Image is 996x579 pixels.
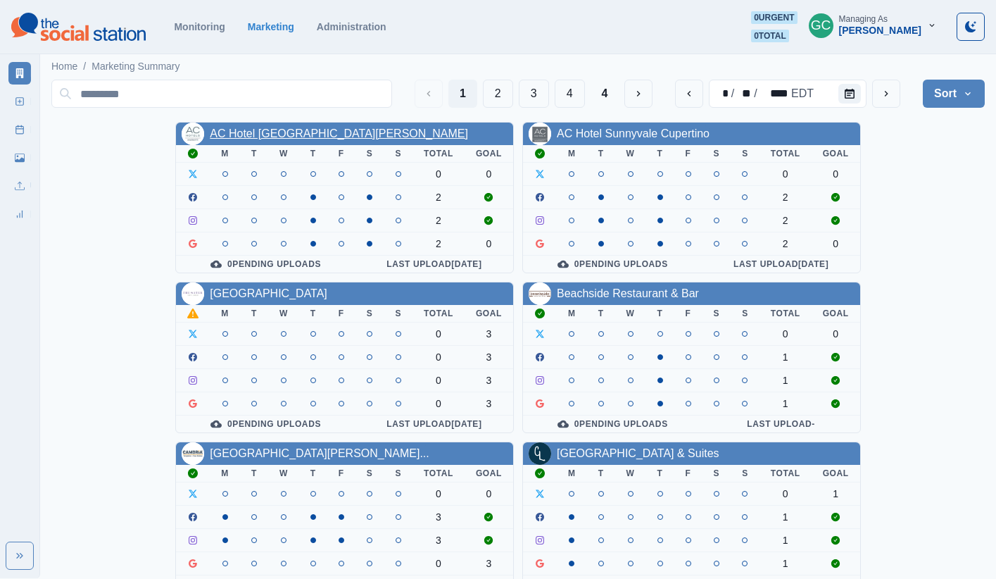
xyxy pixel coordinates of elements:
th: W [615,305,646,323]
th: W [268,465,299,482]
th: T [240,465,268,482]
a: Administration [317,21,386,32]
div: 3 [424,535,453,546]
th: T [646,305,674,323]
th: F [327,305,355,323]
button: Page 1 [448,80,477,108]
th: Goal [465,305,513,323]
img: logoTextSVG.62801f218bc96a9b266caa72a09eb111.svg [11,13,146,41]
div: 3 [476,328,502,340]
th: F [327,465,355,482]
div: Last Upload [DATE] [367,418,502,430]
th: T [646,145,674,163]
div: 0 [823,168,849,180]
a: Beachside Restaurant & Bar [557,287,699,299]
div: 1 [771,558,800,569]
a: Home [51,59,77,74]
button: Next Media [624,80,653,108]
div: 0 [476,238,502,249]
div: Date [712,85,815,102]
button: Calendar [838,84,861,104]
div: 0 Pending Uploads [534,259,691,270]
th: W [268,145,299,163]
th: Total [759,305,812,323]
th: Total [759,145,812,163]
th: T [240,305,268,323]
a: Monitoring [174,21,225,32]
img: 103653558503240 [182,282,204,305]
th: T [587,145,615,163]
div: Last Upload [DATE] [367,259,502,270]
th: Goal [812,145,860,163]
div: 3 [476,375,502,386]
div: / [730,85,736,102]
div: 0 [771,168,800,180]
div: 3 [476,558,502,569]
button: Toggle Mode [957,13,985,41]
th: Goal [812,305,860,323]
button: Expand [6,542,34,570]
div: Last Upload - [714,418,849,430]
a: [GEOGRAPHIC_DATA][PERSON_NAME]... [210,447,429,459]
a: [GEOGRAPHIC_DATA] [210,287,327,299]
img: 430870606982415 [529,282,551,305]
th: T [646,465,674,482]
th: W [615,465,646,482]
th: W [615,145,646,163]
th: M [210,465,240,482]
div: / [752,85,758,102]
th: S [702,465,731,482]
div: 0 [424,398,453,409]
a: [GEOGRAPHIC_DATA] & Suites [557,447,719,459]
th: S [355,465,384,482]
div: 3 [476,398,502,409]
th: S [702,145,731,163]
button: previous [675,80,703,108]
th: S [731,145,759,163]
div: 0 [823,238,849,249]
button: Previous [415,80,443,108]
th: Total [412,145,465,163]
div: 0 Pending Uploads [534,418,691,430]
span: 0 urgent [751,11,797,24]
a: Post Schedule [8,118,31,141]
div: Managing As [839,14,888,24]
th: S [702,305,731,323]
nav: breadcrumb [51,59,180,74]
th: T [299,145,327,163]
img: 579757395735182 [529,123,551,145]
div: 3 [424,511,453,523]
th: S [384,145,412,163]
div: 0 [823,328,849,340]
div: 0 [476,168,502,180]
button: Managing As[PERSON_NAME] [798,11,948,39]
th: Goal [465,145,513,163]
div: 0 Pending Uploads [187,259,344,270]
th: F [674,305,702,323]
div: 2 [771,192,800,203]
div: 2 [771,215,800,226]
div: 0 [424,168,453,180]
th: F [674,465,702,482]
th: T [587,465,615,482]
div: 0 [476,488,502,499]
div: 0 [424,558,453,569]
div: year [759,85,790,102]
div: 1 [771,351,800,363]
div: 0 [424,351,453,363]
span: / [83,59,86,74]
div: 1 [771,375,800,386]
th: F [327,145,355,163]
div: 2 [771,238,800,249]
button: Last Page [591,80,619,108]
th: Total [412,465,465,482]
div: Gizelle Carlos [811,8,831,42]
div: month [712,85,729,102]
th: S [355,145,384,163]
img: 672556563102265 [182,123,204,145]
div: 0 [771,488,800,499]
th: S [355,305,384,323]
th: Total [759,465,812,482]
th: M [557,465,587,482]
th: S [384,305,412,323]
